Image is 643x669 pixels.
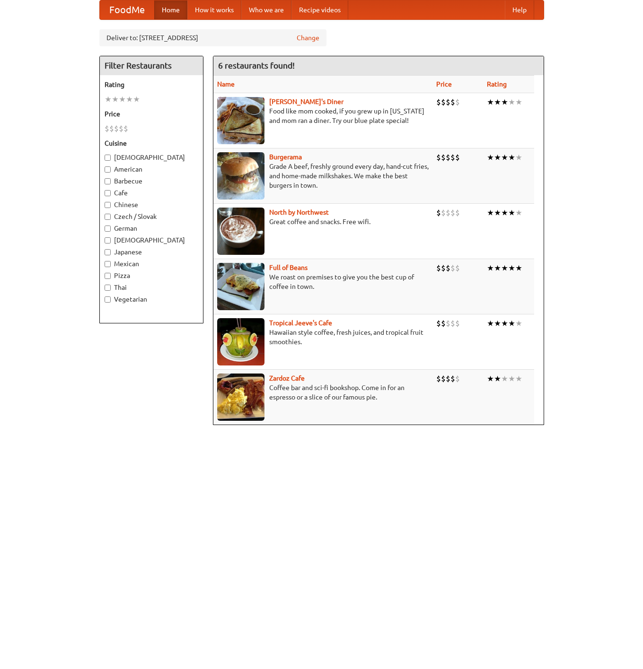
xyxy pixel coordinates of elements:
[441,97,446,107] li: $
[508,97,515,107] li: ★
[105,296,111,303] input: Vegetarian
[105,190,111,196] input: Cafe
[105,247,198,257] label: Japanese
[446,374,450,384] li: $
[241,0,291,19] a: Who we are
[487,318,494,329] li: ★
[105,273,111,279] input: Pizza
[446,97,450,107] li: $
[494,97,501,107] li: ★
[105,166,111,173] input: American
[441,374,446,384] li: $
[487,97,494,107] li: ★
[441,318,446,329] li: $
[105,200,198,209] label: Chinese
[269,319,332,327] a: Tropical Jeeve's Cafe
[505,0,534,19] a: Help
[446,152,450,163] li: $
[217,318,264,365] img: jeeves.jpg
[501,263,508,273] li: ★
[217,374,264,421] img: zardoz.jpg
[436,318,441,329] li: $
[217,208,264,255] img: north.jpg
[105,178,111,184] input: Barbecue
[269,374,305,382] b: Zardoz Cafe
[105,261,111,267] input: Mexican
[450,318,455,329] li: $
[455,318,460,329] li: $
[450,97,455,107] li: $
[105,139,198,148] h5: Cuisine
[501,208,508,218] li: ★
[218,61,295,70] ng-pluralize: 6 restaurants found!
[105,226,111,232] input: German
[515,97,522,107] li: ★
[133,94,140,104] li: ★
[508,208,515,218] li: ★
[112,94,119,104] li: ★
[105,109,198,119] h5: Price
[436,263,441,273] li: $
[105,123,109,134] li: $
[105,271,198,280] label: Pizza
[436,97,441,107] li: $
[291,0,348,19] a: Recipe videos
[487,263,494,273] li: ★
[436,80,452,88] a: Price
[105,94,112,104] li: ★
[450,208,455,218] li: $
[114,123,119,134] li: $
[100,0,154,19] a: FoodMe
[100,56,203,75] h4: Filter Restaurants
[455,152,460,163] li: $
[119,123,123,134] li: $
[105,249,111,255] input: Japanese
[508,263,515,273] li: ★
[217,272,429,291] p: We roast on premises to give you the best cup of coffee in town.
[105,237,111,243] input: [DEMOGRAPHIC_DATA]
[450,152,455,163] li: $
[217,328,429,347] p: Hawaiian style coffee, fresh juices, and tropical fruit smoothies.
[126,94,133,104] li: ★
[105,202,111,208] input: Chinese
[217,80,235,88] a: Name
[487,208,494,218] li: ★
[217,162,429,190] p: Grade A beef, freshly ground every day, hand-cut fries, and home-made milkshakes. We make the bes...
[515,152,522,163] li: ★
[105,214,111,220] input: Czech / Slovak
[501,152,508,163] li: ★
[515,263,522,273] li: ★
[269,209,329,216] a: North by Northwest
[105,212,198,221] label: Czech / Slovak
[441,152,446,163] li: $
[105,285,111,291] input: Thai
[217,263,264,310] img: beans.jpg
[487,80,507,88] a: Rating
[455,374,460,384] li: $
[494,208,501,218] li: ★
[455,263,460,273] li: $
[508,318,515,329] li: ★
[217,97,264,144] img: sallys.jpg
[455,208,460,218] li: $
[455,97,460,107] li: $
[494,374,501,384] li: ★
[105,80,198,89] h5: Rating
[515,374,522,384] li: ★
[441,263,446,273] li: $
[441,208,446,218] li: $
[436,208,441,218] li: $
[487,152,494,163] li: ★
[487,374,494,384] li: ★
[119,94,126,104] li: ★
[436,374,441,384] li: $
[269,264,308,271] a: Full of Beans
[501,318,508,329] li: ★
[508,374,515,384] li: ★
[446,208,450,218] li: $
[105,176,198,186] label: Barbecue
[154,0,187,19] a: Home
[501,97,508,107] li: ★
[450,263,455,273] li: $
